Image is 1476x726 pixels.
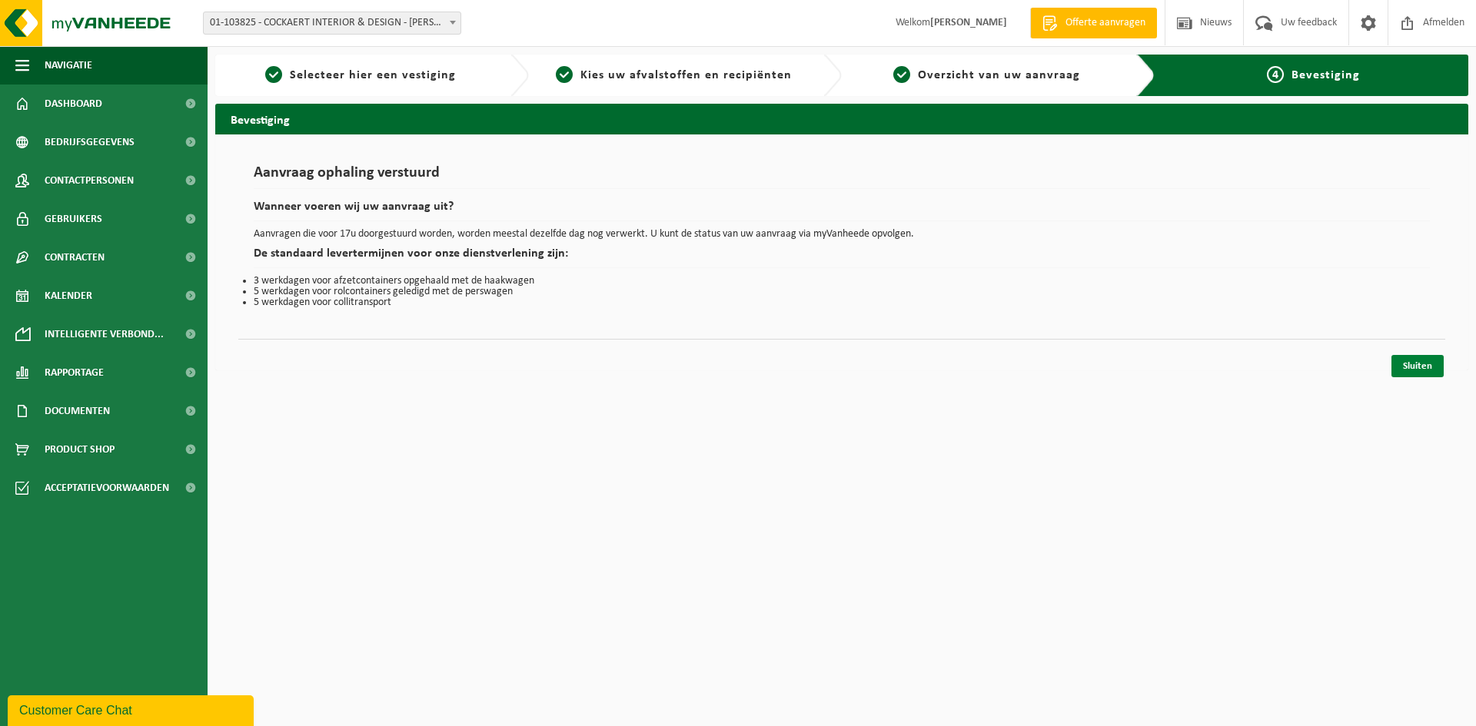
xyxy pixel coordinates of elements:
[930,17,1007,28] strong: [PERSON_NAME]
[45,200,102,238] span: Gebruikers
[1291,69,1360,81] span: Bevestiging
[556,66,573,83] span: 2
[290,69,456,81] span: Selecteer hier een vestiging
[45,315,164,353] span: Intelligente verbond...
[45,353,104,392] span: Rapportage
[45,392,110,430] span: Documenten
[204,12,460,34] span: 01-103825 - COCKAERT INTERIOR & DESIGN - MEISE
[45,469,169,507] span: Acceptatievoorwaarden
[849,66,1125,85] a: 3Overzicht van uw aanvraag
[254,276,1430,287] li: 3 werkdagen voor afzetcontainers opgehaald met de haakwagen
[1267,66,1284,83] span: 4
[45,123,135,161] span: Bedrijfsgegevens
[203,12,461,35] span: 01-103825 - COCKAERT INTERIOR & DESIGN - MEISE
[580,69,792,81] span: Kies uw afvalstoffen en recipiënten
[45,430,115,469] span: Product Shop
[254,287,1430,297] li: 5 werkdagen voor rolcontainers geledigd met de perswagen
[254,201,1430,221] h2: Wanneer voeren wij uw aanvraag uit?
[45,85,102,123] span: Dashboard
[254,247,1430,268] h2: De standaard levertermijnen voor onze dienstverlening zijn:
[8,692,257,726] iframe: chat widget
[215,104,1468,134] h2: Bevestiging
[254,165,1430,189] h1: Aanvraag ophaling verstuurd
[1391,355,1444,377] a: Sluiten
[1062,15,1149,31] span: Offerte aanvragen
[45,277,92,315] span: Kalender
[893,66,910,83] span: 3
[254,229,1430,240] p: Aanvragen die voor 17u doorgestuurd worden, worden meestal dezelfde dag nog verwerkt. U kunt de s...
[45,161,134,200] span: Contactpersonen
[254,297,1430,308] li: 5 werkdagen voor collitransport
[1030,8,1157,38] a: Offerte aanvragen
[45,46,92,85] span: Navigatie
[918,69,1080,81] span: Overzicht van uw aanvraag
[223,66,498,85] a: 1Selecteer hier een vestiging
[265,66,282,83] span: 1
[45,238,105,277] span: Contracten
[537,66,812,85] a: 2Kies uw afvalstoffen en recipiënten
